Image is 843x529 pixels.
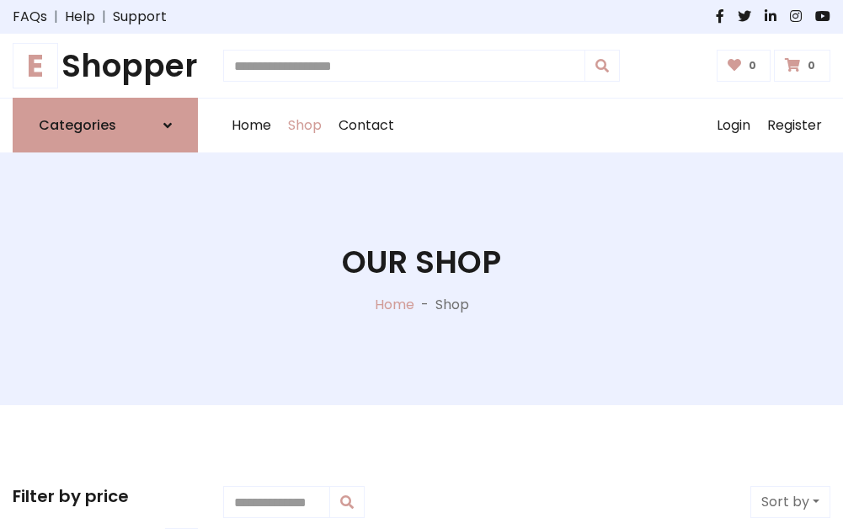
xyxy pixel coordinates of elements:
h1: Our Shop [342,243,501,281]
a: EShopper [13,47,198,84]
a: FAQs [13,7,47,27]
h5: Filter by price [13,486,198,506]
p: - [414,295,435,315]
h6: Categories [39,117,116,133]
a: Home [223,99,280,152]
a: Register [759,99,830,152]
span: | [47,7,65,27]
a: Shop [280,99,330,152]
p: Shop [435,295,469,315]
span: | [95,7,113,27]
a: Categories [13,98,198,152]
button: Sort by [750,486,830,518]
a: Help [65,7,95,27]
a: 0 [717,50,771,82]
a: Support [113,7,167,27]
h1: Shopper [13,47,198,84]
a: Login [708,99,759,152]
a: Contact [330,99,403,152]
a: Home [375,295,414,314]
span: 0 [803,58,819,73]
span: E [13,43,58,88]
a: 0 [774,50,830,82]
span: 0 [744,58,760,73]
